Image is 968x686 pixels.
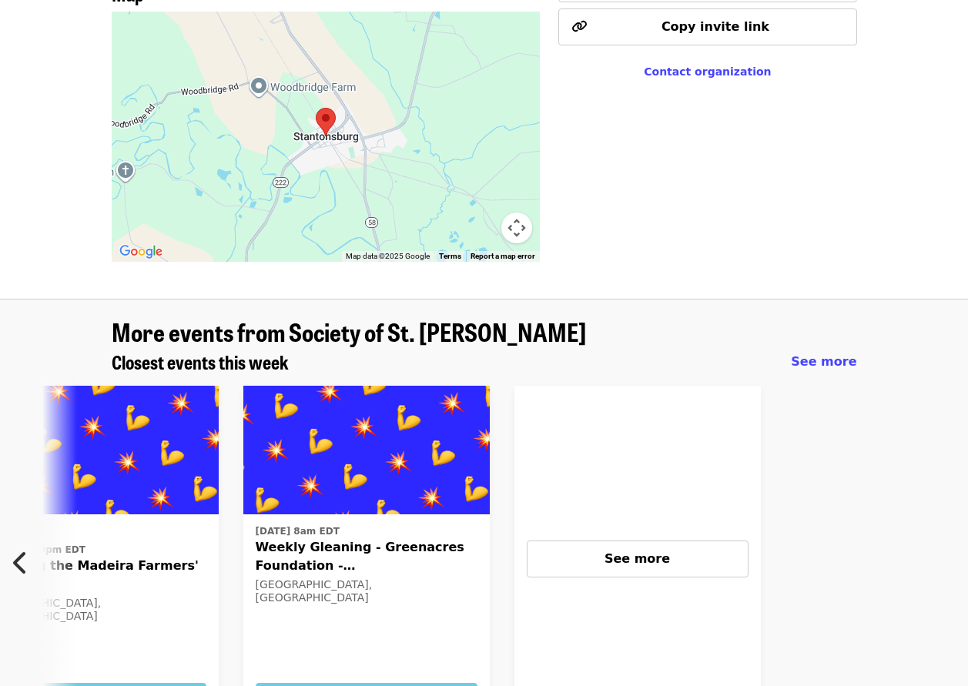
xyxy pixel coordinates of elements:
[243,386,490,515] img: Weekly Gleaning - Greenacres Foundation - Indian Hill organized by Society of St. Andrew
[471,252,535,260] a: Report a map error
[116,242,166,262] a: Open this area in Google Maps (opens a new window)
[439,252,461,260] a: Terms (opens in new tab)
[13,548,28,577] i: chevron-left icon
[558,8,856,45] button: Copy invite link
[112,313,586,350] span: More events from Society of St. [PERSON_NAME]
[112,351,289,373] a: Closest events this week
[99,351,869,373] div: Closest events this week
[605,551,670,566] span: See more
[527,540,749,577] button: See more
[116,242,166,262] img: Google
[791,353,856,371] a: See more
[644,65,771,78] a: Contact organization
[256,578,477,604] div: [GEOGRAPHIC_DATA], [GEOGRAPHIC_DATA]
[791,354,856,369] span: See more
[112,348,289,375] span: Closest events this week
[662,19,769,34] span: Copy invite link
[501,212,532,243] button: Map camera controls
[256,538,477,575] span: Weekly Gleaning - Greenacres Foundation - [GEOGRAPHIC_DATA]
[256,524,340,538] time: [DATE] 8am EDT
[346,252,430,260] span: Map data ©2025 Google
